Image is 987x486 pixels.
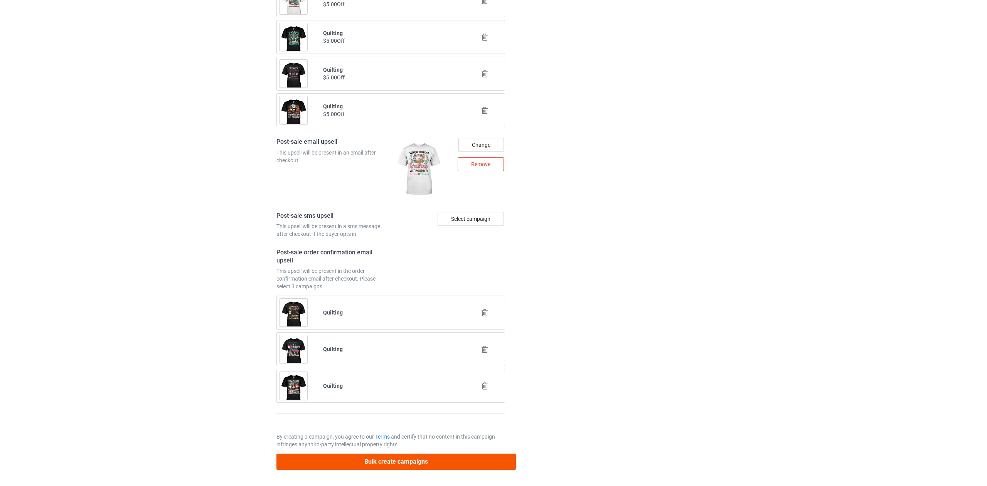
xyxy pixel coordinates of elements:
[323,383,343,389] b: Quilting
[276,212,388,220] h4: Post-sale sms upsell
[458,138,504,152] div: Change
[276,138,388,146] h4: Post-sale email upsell
[375,434,390,440] a: Terms
[323,30,343,36] b: Quilting
[458,157,504,171] div: Remove
[323,309,343,316] b: Quilting
[323,37,458,45] div: $5.00 Off
[323,346,343,352] b: Quilting
[323,74,458,81] div: $5.00 Off
[276,222,388,238] div: This upsell will be present in a sms message after checkout if the buyer opts in.
[323,0,458,8] div: $5.00 Off
[393,138,444,201] img: regular.jpg
[276,433,505,448] p: By creating a campaign, you agree to our and certify that no content in this campaign infringes a...
[276,267,388,290] div: This upsell will be present in the order confirmation email after checkout. Please select 3 campa...
[438,212,504,226] div: Select campaign
[276,249,388,264] h4: Post-sale order confirmation email upsell
[323,103,343,109] b: Quilting
[276,149,388,164] div: This upsell will be present in an email after checkout.
[323,67,343,73] b: Quilting
[323,110,458,118] div: $5.00 Off
[276,454,516,469] button: Bulk create campaigns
